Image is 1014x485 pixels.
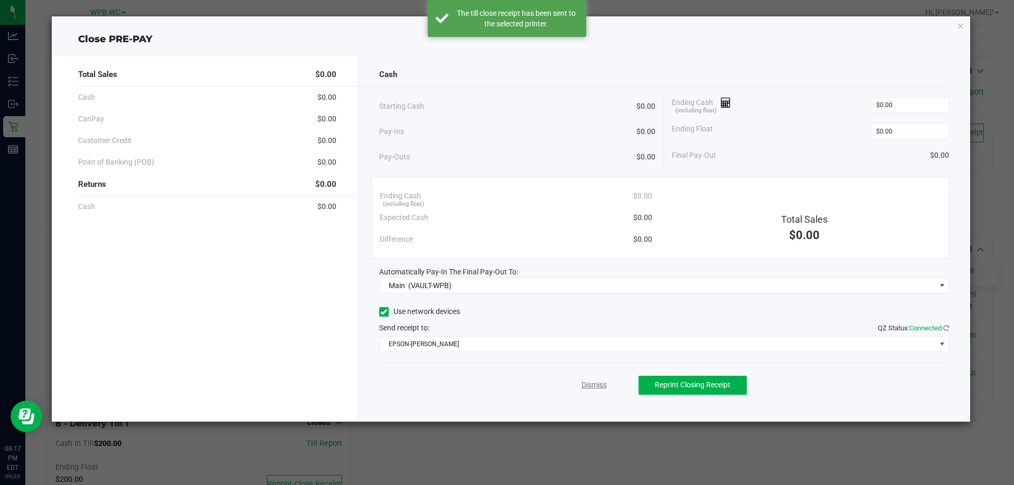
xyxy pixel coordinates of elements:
div: Close PRE-PAY [52,32,971,46]
span: (including float) [675,107,717,116]
span: Automatically Pay-In The Final Pay-Out To: [379,268,518,276]
span: Ending Float [672,123,713,139]
span: QZ Status: [878,324,949,332]
span: $0.00 [633,234,652,245]
div: Returns [78,173,336,196]
span: Pay-Ins [379,126,404,137]
span: $0.00 [317,135,336,146]
span: Difference [380,234,413,245]
span: Reprint Closing Receipt [655,381,730,389]
span: $0.00 [317,92,336,103]
span: $0.00 [633,212,652,223]
span: $0.00 [317,201,336,212]
span: Pay-Outs [379,151,410,163]
span: $0.00 [636,126,655,137]
span: Cash [379,69,397,81]
span: $0.00 [789,229,820,242]
span: Ending Cash [380,191,421,202]
span: $0.00 [633,191,652,202]
span: Ending Cash [672,97,731,113]
span: Point of Banking (POB) [78,157,154,168]
span: Customer Credit [78,135,132,146]
span: Connected [909,324,942,332]
span: Total Sales [78,69,117,81]
span: Cash [78,201,95,212]
span: EPSON-[PERSON_NAME] [380,337,936,351]
iframe: Resource center [11,401,42,432]
span: $0.00 [315,178,336,191]
span: $0.00 [636,151,655,163]
span: Send receipt to: [379,324,429,332]
div: The till close receipt has been sent to the selected printer. [454,8,578,29]
span: Starting Cash [379,101,424,112]
label: Use network devices [379,306,460,317]
span: Expected Cash [380,212,428,223]
span: Total Sales [781,214,828,225]
span: $0.00 [930,150,949,161]
span: $0.00 [317,157,336,168]
span: (including float) [383,200,424,209]
span: Final Pay-Out [672,150,716,161]
span: (VAULT-WPB) [408,281,452,290]
button: Reprint Closing Receipt [639,376,747,395]
span: $0.00 [317,113,336,125]
a: Dismiss [581,379,607,391]
span: $0.00 [315,69,336,81]
span: $0.00 [636,101,655,112]
span: Cash [78,92,95,103]
span: Main [389,281,405,290]
span: CanPay [78,113,104,125]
